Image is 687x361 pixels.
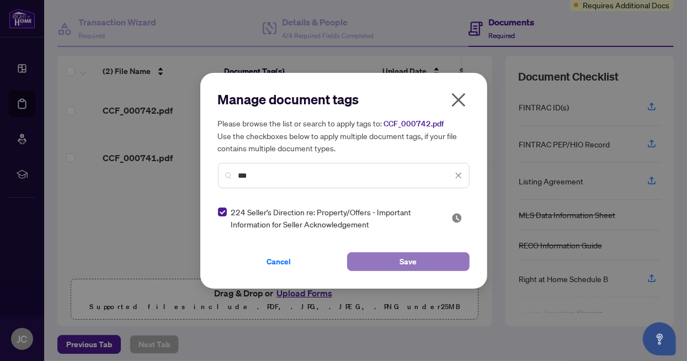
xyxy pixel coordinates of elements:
span: close [455,172,462,179]
img: status [451,213,462,224]
span: CCF_000742.pdf [384,119,444,129]
button: Cancel [218,252,340,271]
span: 224 Seller's Direction re: Property/Offers - Important Information for Seller Acknowledgement [231,206,438,230]
span: Pending Review [451,213,462,224]
button: Open asap [643,322,676,355]
h2: Manage document tags [218,91,470,108]
span: close [450,91,467,109]
h5: Please browse the list or search to apply tags to: Use the checkboxes below to apply multiple doc... [218,117,470,154]
span: Save [400,253,417,270]
button: Save [347,252,470,271]
span: Cancel [267,253,291,270]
